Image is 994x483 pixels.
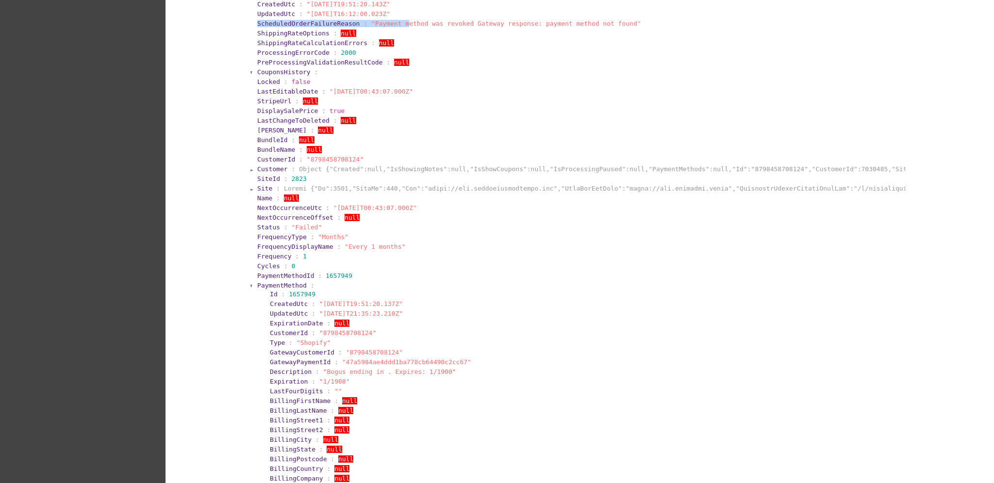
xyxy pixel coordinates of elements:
[292,262,296,270] span: 0
[318,127,333,134] span: null
[270,300,308,307] span: CreatedUtc
[334,358,338,366] span: :
[270,436,312,443] span: BillingCity
[341,30,356,37] span: null
[337,214,341,221] span: :
[257,204,322,211] span: NextOccurrenceUtc
[330,107,345,114] span: true
[299,146,303,153] span: :
[295,97,299,105] span: :
[319,378,350,385] span: "1/1900"
[333,30,337,37] span: :
[257,136,288,144] span: BundleId
[257,49,330,56] span: ProcessingErrorCode
[371,20,641,27] span: "Payment method was revoked Gateway response: payment method not found"
[270,310,308,317] span: UpdatedUtc
[327,475,331,482] span: :
[292,78,311,85] span: false
[334,397,338,404] span: :
[312,310,315,317] span: :
[315,368,319,375] span: :
[303,97,318,105] span: null
[322,107,326,114] span: :
[327,320,331,327] span: :
[379,39,394,47] span: null
[345,243,405,250] span: "Every 1 months"
[257,59,382,66] span: PreProcessingValidationResultCode
[319,446,323,453] span: :
[257,156,295,163] span: CustomerId
[319,300,403,307] span: "[DATE]T19:51:20.137Z"
[299,136,314,144] span: null
[327,465,331,472] span: :
[257,282,307,289] span: PaymentMethod
[257,20,360,27] span: ScheduledOrderFailureReason
[270,290,278,298] span: Id
[345,214,360,221] span: null
[334,426,349,434] span: null
[270,417,323,424] span: BillingStreet1
[346,349,403,356] span: "8798458708124"
[299,156,303,163] span: :
[257,272,314,279] span: PaymentMethodId
[297,339,331,346] span: "Shopify"
[257,88,318,95] span: LastEditableDate
[257,175,280,182] span: SiteId
[327,426,331,434] span: :
[292,224,322,231] span: "Failed"
[292,165,296,173] span: :
[312,378,315,385] span: :
[331,455,334,463] span: :
[289,339,293,346] span: :
[289,290,315,298] span: 1657949
[334,475,349,482] span: null
[270,378,308,385] span: Expiration
[257,253,291,260] span: Frequency
[284,194,299,202] span: null
[333,117,337,124] span: :
[318,272,322,279] span: :
[270,455,327,463] span: BillingPostcode
[330,88,413,95] span: "[DATE]T00:43:07.000Z"
[341,49,356,56] span: 2000
[270,349,334,356] span: GatewayCustomerId
[270,446,315,453] span: BillingState
[270,426,323,434] span: BillingStreet2
[307,0,390,8] span: "[DATE]T19:51:20.143Z"
[270,397,331,404] span: BillingFirstName
[299,10,303,17] span: :
[319,329,376,337] span: "8798458708124"
[257,68,311,76] span: CouponsHistory
[326,204,330,211] span: :
[257,10,295,17] span: UpdatedUtc
[331,407,334,414] span: :
[270,320,323,327] span: ExpirationDate
[323,436,338,443] span: null
[257,0,295,8] span: CreatedUtc
[257,146,295,153] span: BundleName
[270,387,323,395] span: LastFourDigits
[284,262,288,270] span: :
[327,446,342,453] span: null
[315,436,319,443] span: :
[307,146,322,153] span: null
[292,175,307,182] span: 2823
[282,290,285,298] span: :
[299,0,303,8] span: :
[327,387,331,395] span: :
[333,204,417,211] span: "[DATE]T00:43:07.000Z"
[270,329,308,337] span: CustomerId
[307,156,364,163] span: "8798458708124"
[338,349,342,356] span: :
[270,465,323,472] span: BillingCountry
[342,358,471,366] span: "47a5984ae4ddd1ba778cb64490c2cc67"
[364,20,367,27] span: :
[257,165,288,173] span: Customer
[257,224,280,231] span: Status
[334,417,349,424] span: null
[257,39,367,47] span: ShippingRateCalculationErrors
[338,407,353,414] span: null
[326,272,352,279] span: 1657949
[386,59,390,66] span: :
[276,194,280,202] span: :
